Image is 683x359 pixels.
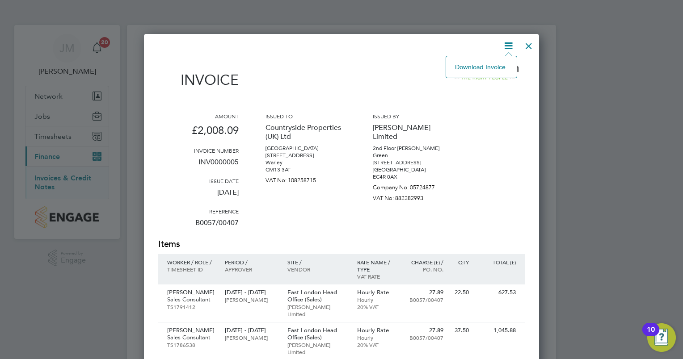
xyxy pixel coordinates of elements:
[405,296,443,303] p: B0057/00407
[167,327,216,334] p: [PERSON_NAME]
[266,113,346,120] h3: Issued to
[373,120,453,145] p: [PERSON_NAME] Limited
[287,259,348,266] p: Site /
[357,289,396,296] p: Hourly Rate
[373,159,453,166] p: [STREET_ADDRESS]
[647,330,655,341] div: 10
[405,334,443,341] p: B0057/00407
[225,266,278,273] p: Approver
[167,296,216,303] p: Sales Consultant
[158,120,239,147] p: £2,008.09
[357,303,396,310] p: 20% VAT
[357,273,396,280] p: VAT rate
[357,259,396,273] p: Rate name / type
[266,173,346,184] p: VAT No: 108258715
[167,289,216,296] p: [PERSON_NAME]
[158,113,239,120] h3: Amount
[478,289,516,296] p: 627.53
[405,327,443,334] p: 27.89
[167,334,216,341] p: Sales Consultant
[357,327,396,334] p: Hourly Rate
[158,184,239,208] p: [DATE]
[266,152,346,159] p: [STREET_ADDRESS]
[158,71,239,88] h1: Invoice
[266,166,346,173] p: CM13 3AT
[373,145,453,159] p: 2nd Floor [PERSON_NAME] Green
[373,166,453,173] p: [GEOGRAPHIC_DATA]
[373,180,453,191] p: Company No: 05724877
[225,289,278,296] p: [DATE] - [DATE]
[405,289,443,296] p: 27.89
[158,208,239,215] h3: Reference
[357,334,396,341] p: Hourly
[287,303,348,317] p: [PERSON_NAME] Limited
[158,238,525,250] h2: Items
[405,259,443,266] p: Charge (£) /
[444,58,525,85] img: deverellsmith-logo-remittance.png
[452,259,469,266] p: QTY
[167,259,216,266] p: Worker / Role /
[357,341,396,348] p: 20% VAT
[287,266,348,273] p: Vendor
[266,120,346,145] p: Countryside Properties (UK) Ltd
[373,113,453,120] h3: Issued by
[167,266,216,273] p: Timesheet ID
[647,323,676,352] button: Open Resource Center, 10 new notifications
[167,303,216,310] p: TS1791412
[287,341,348,355] p: [PERSON_NAME] Limited
[287,327,348,341] p: East London Head Office (Sales)
[478,327,516,334] p: 1,045.88
[225,334,278,341] p: [PERSON_NAME]
[266,145,346,152] p: [GEOGRAPHIC_DATA]
[452,289,469,296] p: 22.50
[478,259,516,266] p: Total (£)
[225,327,278,334] p: [DATE] - [DATE]
[225,296,278,303] p: [PERSON_NAME]
[158,177,239,184] h3: Issue date
[158,147,239,154] h3: Invoice number
[405,266,443,273] p: Po. No.
[266,159,346,166] p: Warley
[225,259,278,266] p: Period /
[158,154,239,177] p: INV0000005
[167,341,216,348] p: TS1786538
[158,215,239,238] p: B0057/00407
[357,296,396,303] p: Hourly
[287,289,348,303] p: East London Head Office (Sales)
[373,191,453,202] p: VAT No: 882282993
[373,173,453,180] p: EC4R 0AX
[452,327,469,334] p: 37.50
[451,61,512,73] li: Download Invoice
